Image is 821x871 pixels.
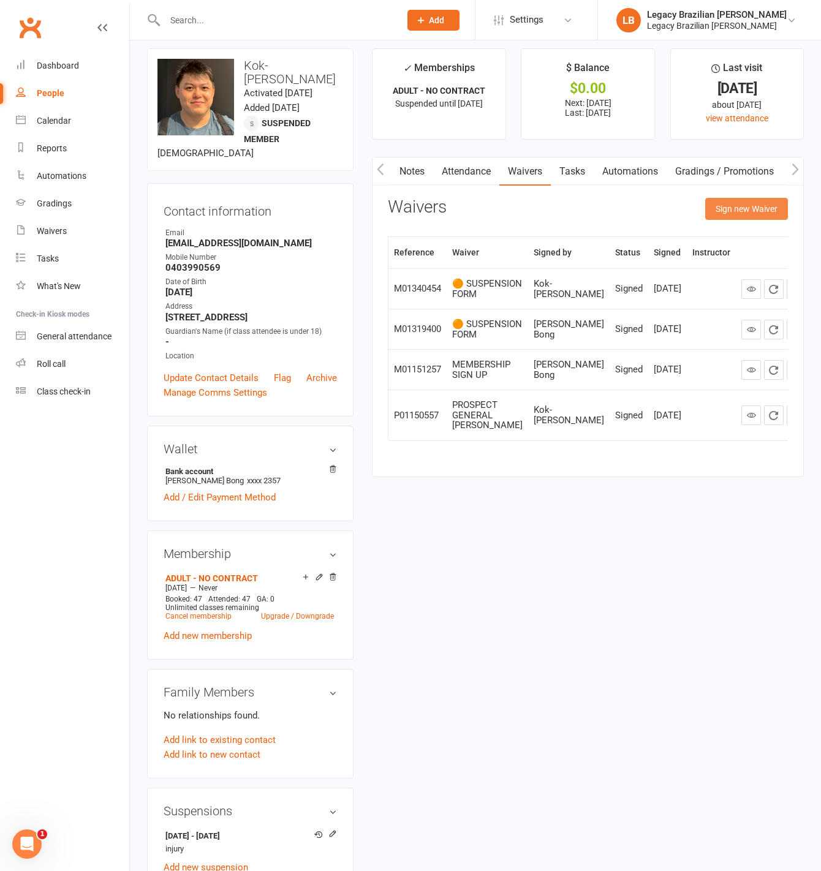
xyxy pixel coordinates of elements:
th: Status [610,237,648,268]
th: Instructor [687,237,736,268]
div: about [DATE] [682,98,792,111]
strong: ADULT - NO CONTRACT [393,86,485,96]
div: M01340454 [394,284,441,294]
img: image1733297526.png [157,59,234,135]
div: Memberships [403,60,475,83]
a: Gradings / Promotions [667,157,782,186]
div: What's New [37,281,81,291]
div: $ Balance [566,60,610,82]
a: Archive [306,371,337,385]
strong: [DATE] [165,287,337,298]
a: Add link to new contact [164,747,260,762]
a: Manage Comms Settings [164,385,267,400]
div: Guardian's Name (if class attendee is under 18) [165,326,337,337]
a: ADULT - NO CONTRACT [165,573,258,583]
div: Legacy Brazilian [PERSON_NAME] [647,20,787,31]
h3: Kok-[PERSON_NAME] [157,59,343,86]
div: — [162,583,337,593]
div: Signed [615,284,643,294]
a: Flag [274,371,291,385]
button: Sign new Waiver [705,198,788,220]
li: [PERSON_NAME] Bong [164,465,337,487]
span: xxxx 2357 [247,476,281,485]
div: Calendar [37,116,71,126]
div: Gradings [37,198,72,208]
h3: Suspensions [164,804,337,818]
a: Tasks [16,245,129,273]
div: $0.00 [532,82,643,95]
a: Automations [16,162,129,190]
a: Dashboard [16,52,129,80]
a: People [16,80,129,107]
h3: Contact information [164,200,337,218]
strong: [EMAIL_ADDRESS][DOMAIN_NAME] [165,238,337,249]
div: Email [165,227,337,239]
div: LB [616,8,641,32]
span: Never [199,584,218,592]
div: Dashboard [37,61,79,70]
div: Date of Birth [165,276,337,288]
a: view attendance [706,113,768,123]
div: Class check-in [37,386,91,396]
p: No relationships found. [164,708,337,723]
a: Waivers [499,157,551,186]
div: Kok-[PERSON_NAME] [534,405,604,425]
div: [PERSON_NAME] Bong [534,360,604,380]
div: [DATE] [654,324,681,334]
span: [DATE] [165,584,187,592]
time: Added [DATE] [244,102,300,113]
strong: [STREET_ADDRESS] [165,312,337,323]
h3: Family Members [164,685,337,699]
div: M01151257 [394,364,441,375]
div: Roll call [37,359,66,369]
a: Add link to existing contact [164,733,276,747]
div: People [37,88,64,98]
a: Automations [594,157,667,186]
span: 1 [37,829,47,839]
div: Address [165,301,337,312]
div: Tasks [37,254,59,263]
div: Location [165,350,337,362]
a: Calendar [16,107,129,135]
iframe: Intercom live chat [12,829,42,859]
a: Add new membership [164,630,252,641]
span: GA: 0 [257,595,274,603]
div: Last visit [711,60,762,82]
div: General attendance [37,331,112,341]
div: Automations [37,171,86,181]
a: Upgrade / Downgrade [261,612,334,620]
h3: Membership [164,547,337,560]
div: PROSPECT GENERAL [PERSON_NAME] [452,400,523,431]
th: Signed by [528,237,610,268]
div: MEMBERSHIP SIGN UP [452,360,523,380]
a: Cancel membership [165,612,232,620]
span: [DEMOGRAPHIC_DATA] [157,148,254,159]
span: Attended: 47 [208,595,251,603]
div: [DATE] [654,364,681,375]
span: Add [429,15,444,25]
a: Roll call [16,350,129,378]
div: 🟠 SUSPENSION FORM [452,279,523,299]
a: Waivers [16,217,129,245]
div: [DATE] [654,410,681,421]
div: Reports [37,143,67,153]
a: Add / Edit Payment Method [164,490,276,505]
div: Signed [615,324,643,334]
div: Legacy Brazilian [PERSON_NAME] [647,9,787,20]
th: Signed [648,237,687,268]
th: Waiver [447,237,528,268]
span: Booked: 47 [165,595,202,603]
a: Class kiosk mode [16,378,129,405]
input: Search... [161,12,392,29]
div: Signed [615,364,643,375]
th: Reference [388,237,447,268]
a: Attendance [433,157,499,186]
i: ✓ [403,62,411,74]
span: Unlimited classes remaining [165,603,259,612]
strong: [DATE] - [DATE] [165,830,331,843]
a: Notes [391,157,433,186]
a: General attendance kiosk mode [16,323,129,350]
strong: 0403990569 [165,262,337,273]
span: Settings [510,6,543,34]
time: Activated [DATE] [244,88,312,99]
